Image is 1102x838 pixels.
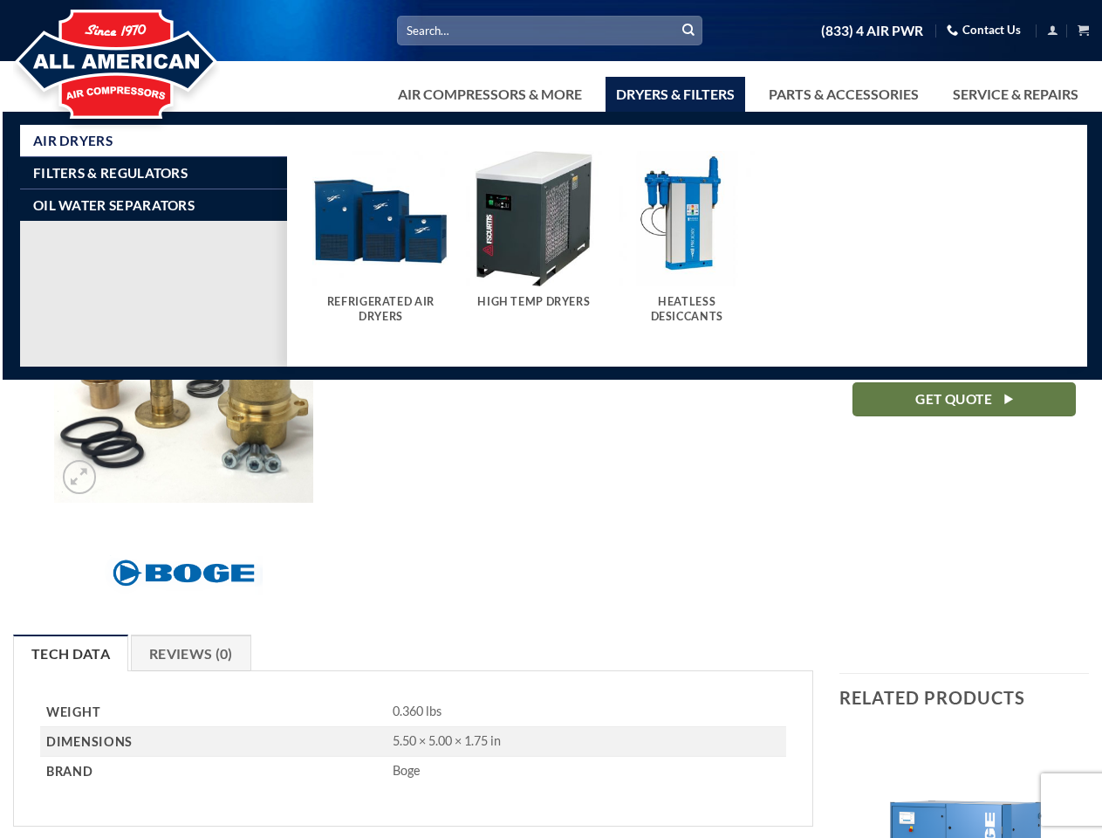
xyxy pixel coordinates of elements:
img: High Temp Dryers [466,151,602,287]
a: Air Compressors & More [387,77,592,112]
button: Submit [675,17,702,44]
span: Get Quote [915,388,992,410]
a: Parts & Accessories [758,77,929,112]
a: Visit product category High Temp Dryers [466,151,602,326]
th: Dimensions [40,727,387,757]
p: Boge [393,763,787,780]
input: Search… [397,16,702,45]
th: Brand [40,757,387,786]
a: Contact Us [947,17,1021,44]
a: View cart [1078,19,1089,41]
img: Heatless Desiccants [619,151,755,287]
a: Tech Data [13,635,128,671]
a: Visit product category Heatless Desiccants [619,151,755,341]
a: Login [1047,19,1058,41]
td: 0.360 lbs [387,697,787,727]
a: (833) 4 AIR PWR [821,16,923,46]
h5: High Temp Dryers [475,295,593,309]
img: Boge [105,551,263,594]
a: Zoom [63,460,97,494]
table: Product Details [40,697,786,786]
a: Reviews (0) [131,635,251,671]
h5: Refrigerated Air Dryers [321,295,440,324]
a: Visit product category Refrigerated Air Dryers [312,151,448,341]
h5: Heatless Desiccants [627,295,746,324]
span: Oil Water Separators [33,198,195,212]
h3: Related products [839,674,1089,721]
th: Weight [40,697,387,727]
span: Air Dryers [33,134,113,148]
a: Service & Repairs [942,77,1089,112]
span: Filters & Regulators [33,166,188,180]
img: Refrigerated Air Dryers [312,151,448,287]
td: 5.50 × 5.00 × 1.75 in [387,727,787,757]
a: Dryers & Filters [606,77,745,112]
a: Get Quote [852,382,1076,416]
